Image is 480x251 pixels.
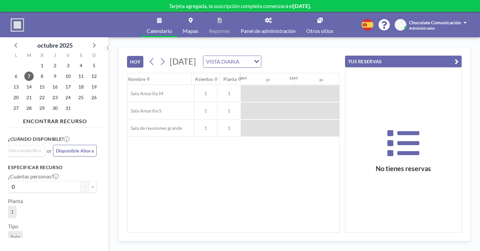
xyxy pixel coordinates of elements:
[37,61,47,70] span: miércoles, 1 de octubre de 2025
[398,22,404,28] span: CC
[23,52,36,60] div: M
[127,56,143,68] button: HOY
[235,12,301,37] a: Panel de administración
[10,52,23,60] div: L
[24,93,34,102] span: martes, 21 de octubre de 2025
[409,26,435,31] span: Administrador
[194,125,217,131] span: 1
[205,57,241,66] span: VISTA DIARIA
[76,72,86,81] span: sábado, 11 de octubre de 2025
[170,56,196,66] span: [DATE]
[8,173,59,180] label: ¿Cuántas personas?
[37,93,47,102] span: miércoles, 22 de octubre de 2025
[8,223,18,230] label: Tipo
[209,28,230,34] span: Reportes
[319,78,323,82] div: 30
[63,104,73,113] span: viernes, 31 de octubre de 2025
[266,78,270,82] div: 30
[306,28,333,34] span: Otros sitios
[345,164,461,173] h3: No tienes reservas
[63,82,73,92] span: viernes, 17 de octubre de 2025
[204,12,235,37] a: Reportes
[56,148,94,153] span: Disponible Ahora
[61,52,74,60] div: V
[89,61,99,70] span: domingo, 5 de octubre de 2025
[63,93,73,102] span: viernes, 24 de octubre de 2025
[11,82,21,92] span: lunes, 13 de octubre de 2025
[36,52,49,60] div: X
[217,108,241,114] span: 1
[195,76,213,82] div: Asientos
[345,56,462,67] button: TUS RESERVAS
[50,104,60,113] span: jueves, 30 de octubre de 2025
[141,12,177,37] a: Calendario
[74,52,87,60] div: S
[127,125,182,131] span: Sala de reuniones grande
[11,72,21,81] span: lunes, 6 de octubre de 2025
[81,181,89,192] button: -
[63,72,73,81] span: viernes, 10 de octubre de 2025
[76,82,86,92] span: sábado, 18 de octubre de 2025
[50,61,60,70] span: jueves, 2 de octubre de 2025
[89,72,99,81] span: domingo, 12 de octubre de 2025
[89,93,99,102] span: domingo, 26 de octubre de 2025
[89,82,99,92] span: domingo, 19 de octubre de 2025
[241,28,296,34] span: Panel de administración
[37,104,47,113] span: miércoles, 29 de octubre de 2025
[37,72,47,81] span: miércoles, 8 de octubre de 2025
[47,147,52,154] span: or
[50,93,60,102] span: jueves, 23 de octubre de 2025
[409,20,461,25] span: Chocolate Comunicación
[89,181,97,192] button: +
[37,82,47,92] span: miércoles, 15 de octubre de 2025
[293,3,310,9] b: [DATE]
[11,234,20,240] span: Sala
[8,115,102,125] h4: ENCONTRAR RECURSO
[194,108,217,114] span: 1
[183,28,198,34] span: Mapas
[177,12,204,37] a: Mapas
[76,61,86,70] span: sábado, 4 de octubre de 2025
[223,76,237,82] div: Planta
[8,164,97,170] h3: Especificar recurso
[11,104,21,113] span: lunes, 27 de octubre de 2025
[37,41,73,50] div: octubre 2025
[217,91,241,97] span: 1
[8,198,23,204] label: Planta
[127,108,161,114] span: Sala Amarilla S
[49,52,62,60] div: J
[50,82,60,92] span: jueves, 16 de octubre de 2025
[11,93,21,102] span: lunes, 20 de octubre de 2025
[53,145,97,156] button: Disponible Ahora
[11,208,14,215] span: 1
[194,91,217,97] span: 1
[128,76,145,82] div: Nombre
[50,72,60,81] span: jueves, 9 de octubre de 2025
[11,18,24,32] img: organization-logo
[147,28,172,34] span: Calendario
[9,147,41,154] input: Search for option
[289,76,298,81] div: 1AM
[24,104,34,113] span: martes, 28 de octubre de 2025
[301,12,339,37] a: Otros sitios
[241,57,250,66] input: Search for option
[63,61,73,70] span: viernes, 3 de octubre de 2025
[217,125,241,131] span: 1
[24,82,34,92] span: martes, 14 de octubre de 2025
[127,91,163,97] span: Sala Amarilla M
[24,72,34,81] span: martes, 7 de octubre de 2025
[76,93,86,102] span: sábado, 25 de octubre de 2025
[87,52,100,60] div: D
[8,145,45,155] div: Search for option
[203,56,261,67] div: Search for option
